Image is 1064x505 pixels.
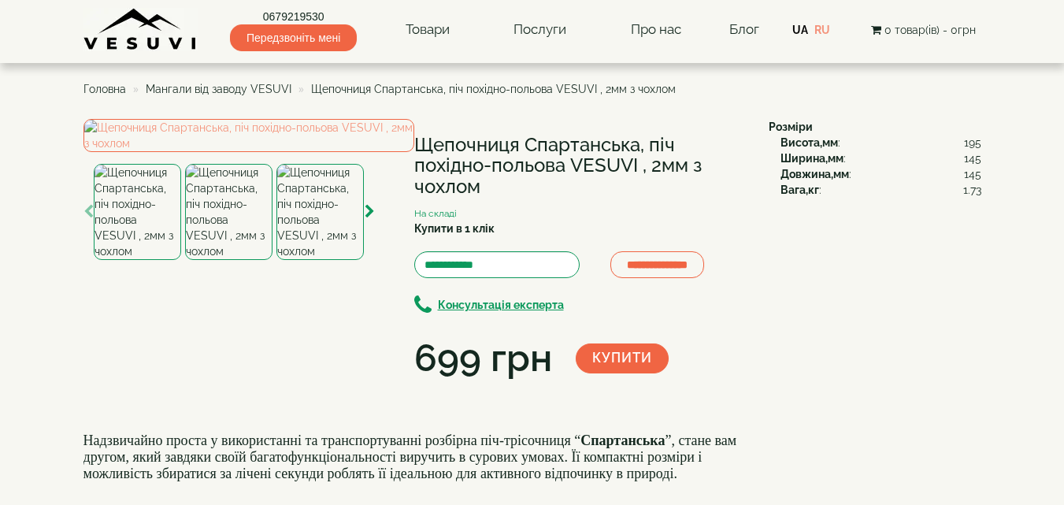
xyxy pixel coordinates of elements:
[780,184,819,196] b: Вага,кг
[866,21,981,39] button: 0 товар(ів) - 0грн
[311,83,676,95] span: Щепочниця Спартанська, піч похідно-польова VESUVI , 2мм з чохлом
[780,136,838,149] b: Висота,мм
[780,168,849,180] b: Довжина,мм
[780,150,981,166] div: :
[94,164,181,260] img: Щепочниця Спартанська, піч похідно-польова VESUVI , 2мм з чохлом
[83,8,198,51] img: Завод VESUVI
[414,332,552,385] div: 699 грн
[780,152,843,165] b: Ширина,мм
[576,343,669,373] button: Купити
[769,121,813,133] b: Розміри
[964,150,981,166] span: 145
[964,166,981,182] span: 145
[498,12,582,48] a: Послуги
[414,221,495,236] label: Купити в 1 клік
[780,135,981,150] div: :
[814,24,830,36] a: RU
[964,135,981,150] span: 195
[146,83,291,95] a: Мангали від заводу VESUVI
[615,12,697,48] a: Про нас
[390,12,465,48] a: Товари
[780,182,981,198] div: :
[185,164,272,260] img: Щепочниця Спартанська, піч похідно-польова VESUVI , 2мм з чохлом
[729,21,759,37] a: Блог
[230,9,357,24] a: 0679219530
[414,208,457,219] small: На складі
[884,24,976,36] span: 0 товар(ів) - 0грн
[792,24,808,36] a: UA
[230,24,357,51] span: Передзвоніть мені
[963,182,981,198] span: 1.73
[414,135,745,197] h1: Щепочниця Спартанська, піч похідно-польова VESUVI , 2мм з чохлом
[780,166,981,182] div: :
[83,83,126,95] a: Головна
[580,433,665,448] b: Спартанська
[276,164,364,260] img: Щепочниця Спартанська, піч похідно-польова VESUVI , 2мм з чохлом
[83,119,414,152] img: Щепочниця Спартанська, піч похідно-польова VESUVI , 2мм з чохлом
[83,433,737,481] font: Надзвичайно проста у використанні та транспортуванні розбірна піч-трісочниця “ ”, стане вам друго...
[438,299,564,311] b: Консультація експерта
